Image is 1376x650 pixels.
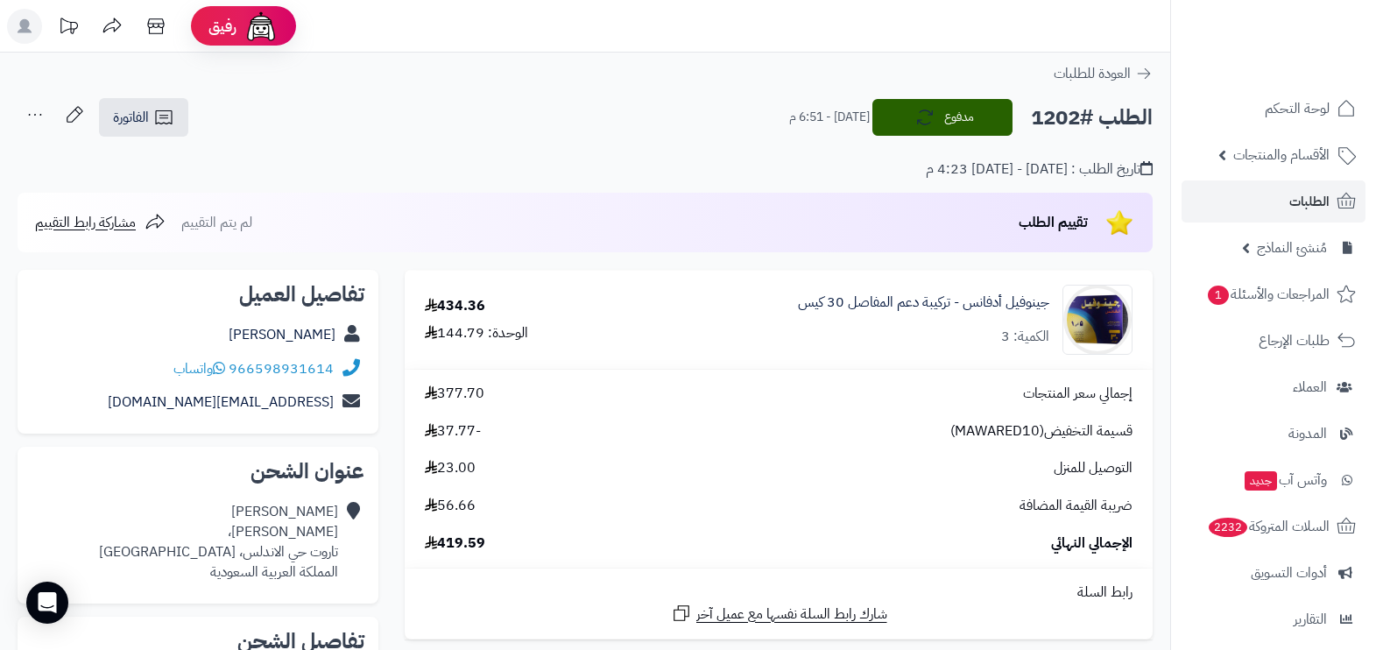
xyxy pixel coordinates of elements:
div: Open Intercom Messenger [26,582,68,624]
span: 2232 [1207,517,1249,538]
a: وآتس آبجديد [1182,459,1365,501]
a: أدوات التسويق [1182,552,1365,594]
h2: عنوان الشحن [32,461,364,482]
span: العملاء [1293,375,1327,399]
a: 966598931614 [229,358,334,379]
a: التقارير [1182,598,1365,640]
div: تاريخ الطلب : [DATE] - [DATE] 4:23 م [926,159,1153,180]
div: 434.36 [425,296,485,316]
img: ai-face.png [243,9,279,44]
a: السلات المتروكة2232 [1182,505,1365,548]
span: 1 [1207,285,1230,306]
span: تقييم الطلب [1019,212,1088,233]
span: رفيق [208,16,236,37]
a: الطلبات [1182,180,1365,223]
div: الوحدة: 144.79 [425,323,528,343]
span: المدونة [1288,421,1327,446]
span: 56.66 [425,496,476,516]
span: 23.00 [425,458,476,478]
span: الطلبات [1289,189,1330,214]
a: المراجعات والأسئلة1 [1182,273,1365,315]
span: الإجمالي النهائي [1051,533,1133,554]
a: [EMAIL_ADDRESS][DOMAIN_NAME] [108,392,334,413]
small: [DATE] - 6:51 م [789,109,870,126]
span: أدوات التسويق [1251,561,1327,585]
div: [PERSON_NAME] [PERSON_NAME]، تاروت حي الاندلس، [GEOGRAPHIC_DATA] المملكة العربية السعودية [99,502,338,582]
span: لم يتم التقييم [181,212,252,233]
span: مشاركة رابط التقييم [35,212,136,233]
a: واتساب [173,358,225,379]
img: 1747484290-Genuphil%20%20Advance%2030%20sachets-1-90x90.jpg [1063,285,1132,355]
span: التوصيل للمنزل [1054,458,1133,478]
span: ضريبة القيمة المضافة [1020,496,1133,516]
span: التقارير [1294,607,1327,632]
span: العودة للطلبات [1054,63,1131,84]
span: الأقسام والمنتجات [1233,143,1330,167]
span: المراجعات والأسئلة [1206,282,1330,307]
span: طلبات الإرجاع [1259,329,1330,353]
span: قسيمة التخفيض(MAWARED10) [950,421,1133,442]
a: لوحة التحكم [1182,88,1365,130]
a: تحديثات المنصة [46,9,90,48]
a: جينوفيل أدفانس - تركيبة دعم المفاصل 30 كيس [798,293,1049,313]
a: العملاء [1182,366,1365,408]
a: العودة للطلبات [1054,63,1153,84]
a: [PERSON_NAME] [229,324,335,345]
h2: الطلب #1202 [1031,100,1153,136]
img: logo-2.png [1257,15,1359,52]
span: السلات المتروكة [1207,514,1330,539]
span: -37.77 [425,421,481,442]
span: 377.70 [425,384,484,404]
span: لوحة التحكم [1265,96,1330,121]
span: 419.59 [425,533,485,554]
span: إجمالي سعر المنتجات [1023,384,1133,404]
a: مشاركة رابط التقييم [35,212,166,233]
span: جديد [1245,471,1277,491]
a: الفاتورة [99,98,188,137]
span: وآتس آب [1243,468,1327,492]
a: طلبات الإرجاع [1182,320,1365,362]
span: الفاتورة [113,107,149,128]
span: مُنشئ النماذج [1257,236,1327,260]
a: المدونة [1182,413,1365,455]
h2: تفاصيل العميل [32,284,364,305]
a: شارك رابط السلة نفسها مع عميل آخر [671,603,887,625]
div: الكمية: 3 [1001,327,1049,347]
div: رابط السلة [412,583,1146,603]
span: شارك رابط السلة نفسها مع عميل آخر [696,604,887,625]
button: مدفوع [872,99,1013,136]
